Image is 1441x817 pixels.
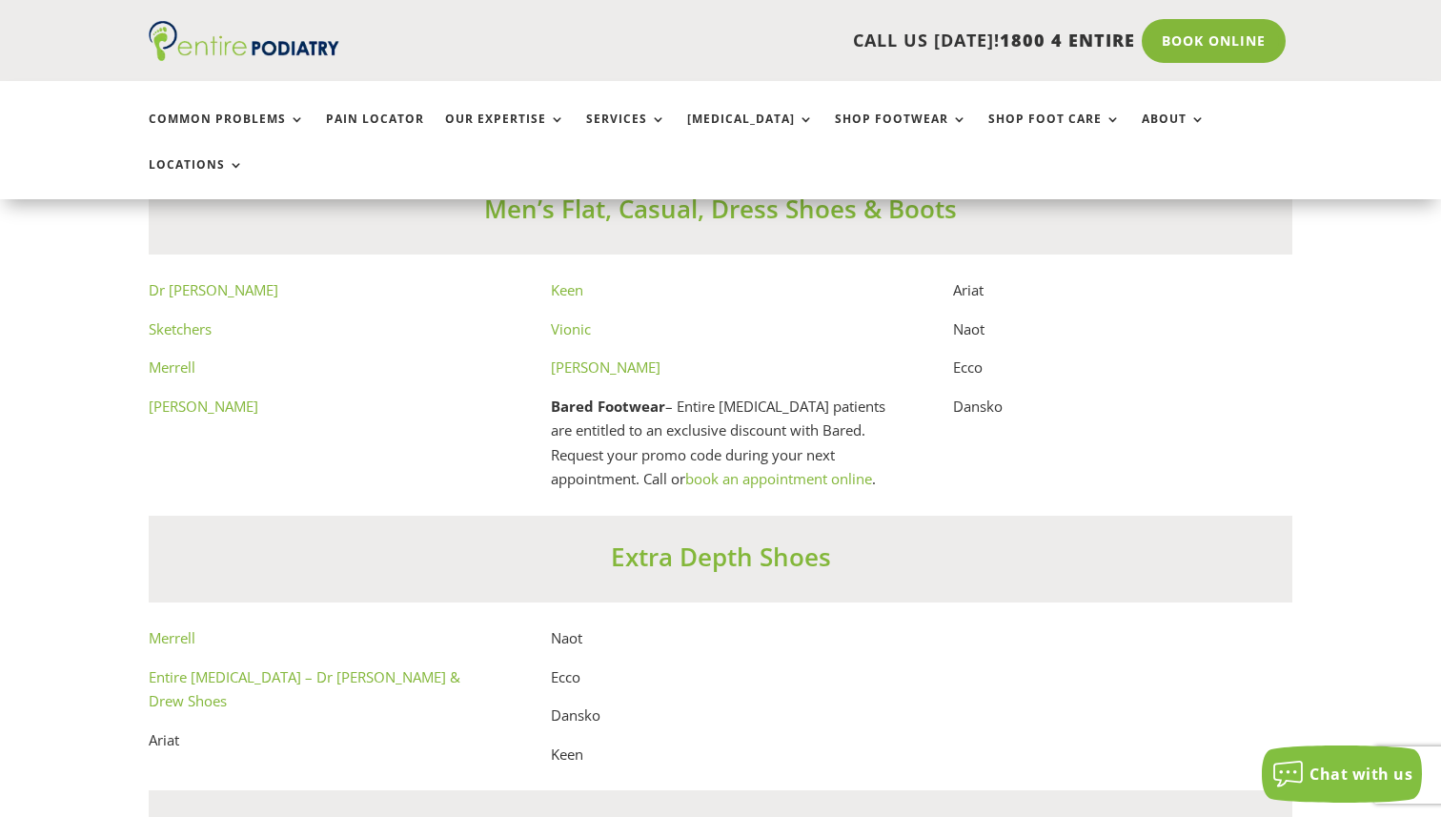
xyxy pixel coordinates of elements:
[953,356,1292,395] p: Ecco
[551,665,890,705] p: Ecco
[953,317,1292,357] p: Naot
[1000,29,1135,51] span: 1800 4 ENTIRE
[685,469,872,488] a: book an appointment online
[149,21,339,61] img: logo (1)
[149,628,195,647] a: Merrell
[149,319,212,338] a: Sketchers
[988,112,1121,153] a: Shop Foot Care
[551,397,665,416] strong: Bared Footwear
[149,728,488,753] p: Ariat
[1262,746,1422,803] button: Chat with us
[1142,19,1286,63] a: Book Online
[551,319,591,338] a: Vionic
[586,112,666,153] a: Services
[413,29,1135,53] p: CALL US [DATE]!
[551,704,890,743] p: Dansko
[551,280,583,299] a: Keen
[149,357,195,377] a: Merrell
[1309,764,1412,785] span: Chat with us
[445,112,565,153] a: Our Expertise
[326,112,424,153] a: Pain Locator
[687,112,814,153] a: [MEDICAL_DATA]
[953,278,1292,317] p: Ariat
[551,357,660,377] a: [PERSON_NAME]
[835,112,967,153] a: Shop Footwear
[149,667,460,711] a: Entire [MEDICAL_DATA] – Dr [PERSON_NAME] & Drew Shoes
[551,626,890,665] p: Naot
[149,192,1292,235] h3: Men’s Flat, Casual, Dress Shoes & Boots
[149,112,305,153] a: Common Problems
[149,397,258,416] a: [PERSON_NAME]
[551,743,890,767] p: Keen
[149,46,339,65] a: Entire Podiatry
[149,280,278,299] a: Dr [PERSON_NAME]
[953,395,1292,419] p: Dansko
[551,395,890,492] p: – Entire [MEDICAL_DATA] patients are entitled to an exclusive discount with Bared. Request your p...
[149,158,244,199] a: Locations
[149,540,1292,583] h3: Extra Depth Shoes
[1142,112,1206,153] a: About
